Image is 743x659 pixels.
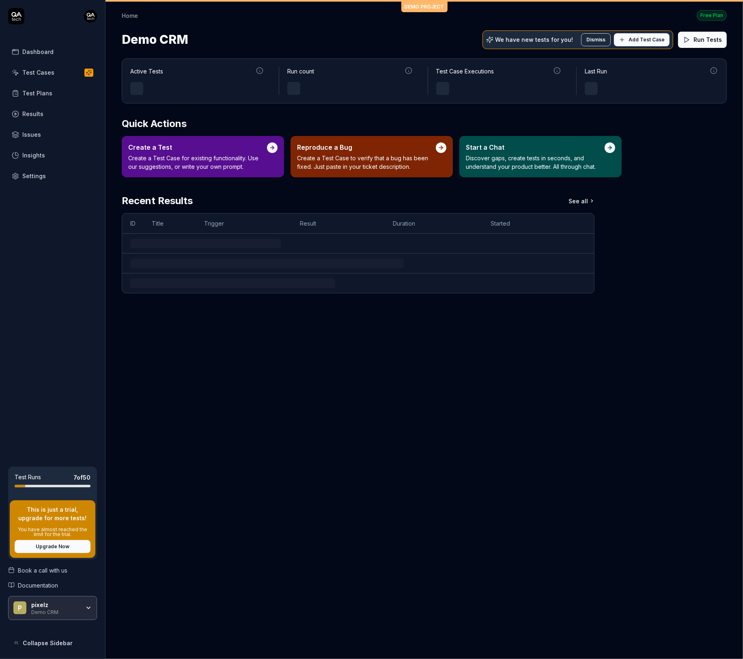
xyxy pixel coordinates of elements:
[122,116,727,131] h2: Quick Actions
[466,142,605,152] div: Start a Chat
[8,566,97,575] a: Book a call with us
[385,213,482,234] th: Duration
[15,527,90,537] p: You have almost reached the limit for the trial.
[436,67,494,75] div: Test Case Executions
[678,32,727,48] button: Run Tests
[8,85,97,101] a: Test Plans
[15,474,41,481] h5: Test Runs
[122,194,193,208] h2: Recent Results
[297,142,436,152] div: Reproduce a Bug
[495,37,573,43] p: We have new tests for you!
[482,213,578,234] th: Started
[22,172,46,180] div: Settings
[22,110,43,118] div: Results
[8,168,97,184] a: Settings
[128,142,267,152] div: Create a Test
[84,10,97,23] img: 7ccf6c19-61ad-4a6c-8811-018b02a1b829.jpg
[18,566,67,575] span: Book a call with us
[22,130,41,139] div: Issues
[122,11,138,19] div: Home
[144,213,196,234] th: Title
[130,67,163,75] div: Active Tests
[23,639,73,647] span: Collapse Sidebar
[629,36,665,43] span: Add Test Case
[8,44,97,60] a: Dashboard
[18,581,58,590] span: Documentation
[128,154,267,171] p: Create a Test Case for existing functionality. Use our suggestions, or write your own prompt.
[22,151,45,159] div: Insights
[15,540,90,553] button: Upgrade Now
[13,601,26,614] span: p
[15,505,90,522] p: This is just a trial, upgrade for more tests!
[466,154,605,171] p: Discover gaps, create tests in seconds, and understand your product better. All through chat.
[8,596,97,620] button: ppixelzDemo CRM
[8,581,97,590] a: Documentation
[31,608,80,615] div: Demo CRM
[614,33,670,46] button: Add Test Case
[31,601,80,609] div: pixelz
[8,127,97,142] a: Issues
[122,213,144,234] th: ID
[581,33,611,46] button: Dismiss
[569,194,594,208] a: See all
[122,29,188,50] span: Demo CRM
[287,67,314,75] div: Run count
[585,67,607,75] div: Last Run
[73,473,90,482] span: 7 of 50
[697,10,727,21] button: Free Plan
[297,154,436,171] p: Create a Test Case to verify that a bug has been fixed. Just paste in your ticket description.
[22,68,54,77] div: Test Cases
[22,89,52,97] div: Test Plans
[8,65,97,80] a: Test Cases
[8,106,97,122] a: Results
[8,147,97,163] a: Insights
[196,213,292,234] th: Trigger
[8,635,97,651] button: Collapse Sidebar
[22,47,54,56] div: Dashboard
[292,213,385,234] th: Result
